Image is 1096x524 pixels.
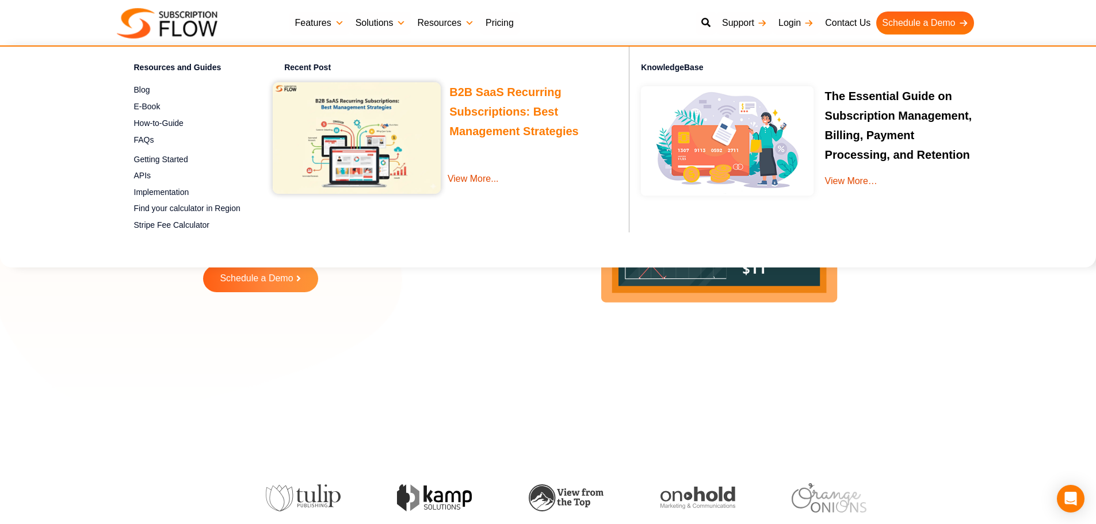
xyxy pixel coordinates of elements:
a: Getting Started [134,152,245,166]
a: Implementation [134,185,245,199]
a: Contact Us [819,12,876,35]
span: Implementation [134,186,189,198]
a: Support [716,12,773,35]
a: Resources [411,12,479,35]
img: kamp-solution [395,484,470,511]
a: E-Book [134,100,245,113]
img: tulip-publishing [264,484,338,512]
img: B2B subscriptions [273,82,441,194]
h4: Resources and Guides [134,61,245,78]
a: How-to-Guide [134,116,245,130]
span: APIs [134,170,151,182]
span: Schedule a Demo [220,274,293,284]
img: onhold-marketing [658,487,733,510]
a: B2B SaaS Recurring Subscriptions: Best Management Strategies [449,86,579,141]
a: Pricing [480,12,520,35]
a: View More... [448,171,609,204]
h4: KnowledgeBase [641,55,994,81]
a: Blog [134,83,245,97]
a: View More… [825,176,877,186]
span: How-to-Guide [134,117,184,129]
p: The Essential Guide on Subscription Management, Billing, Payment Processing, and Retention [825,86,977,165]
img: Subscriptionflow [117,8,217,39]
img: view-from-the-top [526,484,601,511]
a: Solutions [350,12,412,35]
a: APIs [134,169,245,183]
img: orange-onions [789,483,864,512]
a: Stripe Fee Calculator [134,219,245,232]
a: Schedule a Demo [876,12,973,35]
span: Blog [134,84,150,96]
div: Open Intercom Messenger [1057,485,1084,512]
h4: Recent Post [284,61,620,78]
a: Features [289,12,350,35]
span: Getting Started [134,154,188,166]
img: Online-recurring-Billing-software [635,81,819,201]
span: E-Book [134,101,161,113]
a: Find your calculator in Region [134,202,245,216]
a: Login [773,12,819,35]
a: FAQs [134,133,245,147]
a: Schedule a Demo [203,265,318,292]
span: FAQs [134,134,154,146]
